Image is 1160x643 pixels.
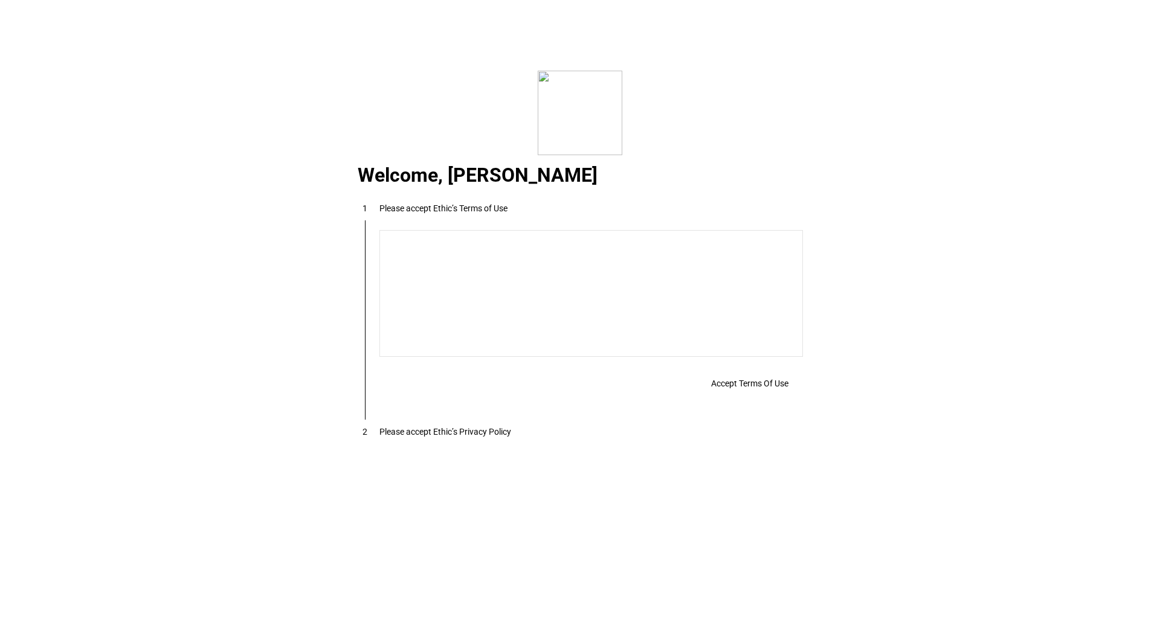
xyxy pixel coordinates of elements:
[379,427,511,437] div: Please accept Ethic’s Privacy Policy
[362,427,367,437] span: 2
[343,169,817,184] div: Welcome, [PERSON_NAME]
[362,203,367,213] span: 1
[379,203,507,213] div: Please accept Ethic’s Terms of Use
[538,71,622,155] img: corporate.svg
